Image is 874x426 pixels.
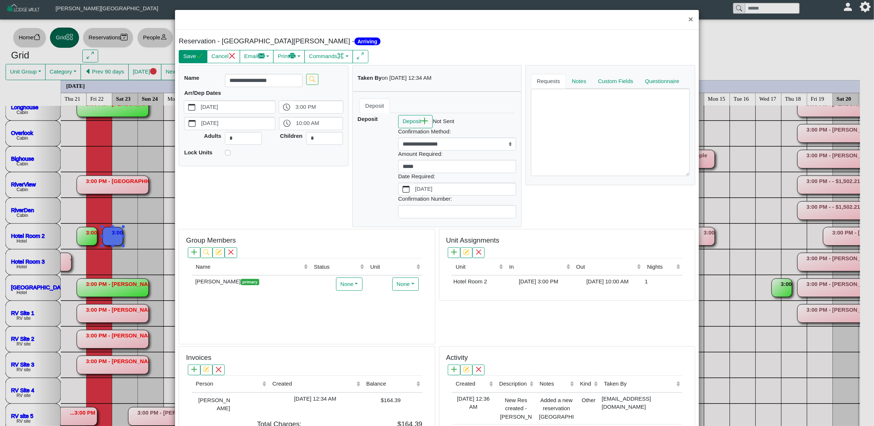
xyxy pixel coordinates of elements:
[509,263,564,271] div: In
[283,120,290,127] svg: clock
[472,247,485,258] button: x
[578,395,598,405] div: Other
[643,275,682,288] td: 1
[448,365,460,375] button: plus
[358,75,382,81] b: Taken By
[179,50,207,63] button: Savecheck
[184,90,221,96] b: Arr/Dep Dates
[336,278,363,291] button: None
[460,247,472,258] button: pencil square
[592,74,639,89] a: Custom Fields
[191,249,197,255] svg: plus
[304,50,353,63] button: Commandscommand
[463,366,469,372] svg: pencil square
[398,128,516,135] h6: Confirmation Method:
[451,249,457,255] svg: plus
[364,395,401,405] div: $164.39
[191,366,197,372] svg: plus
[398,196,516,202] h6: Confirmation Number:
[398,173,516,180] h6: Date Required:
[382,75,432,81] i: on [DATE] 12:34 AM
[204,133,221,139] b: Adults
[463,249,469,255] svg: pencil square
[188,104,195,111] svg: calendar
[414,183,516,196] label: [DATE]
[476,366,482,372] svg: x
[273,50,305,63] button: Printprinter fill
[200,365,213,375] button: pencil square
[186,354,211,362] h5: Invoices
[186,236,236,245] h5: Group Members
[337,53,344,60] svg: command
[451,366,457,372] svg: plus
[576,263,635,271] div: Out
[200,247,213,258] button: search
[399,183,414,196] button: calendar
[189,120,196,127] svg: calendar
[448,247,460,258] button: plus
[196,263,302,271] div: Name
[392,278,419,291] button: None
[279,101,294,113] button: clock
[184,101,199,113] button: calendar
[294,101,343,113] label: 3:00 PM
[647,263,675,271] div: Nights
[497,395,534,422] div: New Res created - [PERSON_NAME]
[258,53,265,60] svg: envelope fill
[200,117,275,130] label: [DATE]
[499,380,528,388] div: Description
[188,365,200,375] button: plus
[370,263,415,271] div: Unit
[357,53,364,60] svg: arrows angle expand
[452,275,505,288] td: Hotel Room 2
[358,116,378,122] b: Deposit
[314,263,358,271] div: Status
[185,117,200,130] button: calendar
[184,75,199,81] b: Name
[540,380,568,388] div: Notes
[456,380,488,388] div: Created
[179,37,435,46] h5: Reservation - [GEOGRAPHIC_DATA][PERSON_NAME] -
[295,117,343,130] label: 10:00 AM
[398,115,433,128] button: Depositplus
[184,149,213,155] b: Lock Units
[604,380,675,388] div: Taken By
[289,53,296,60] svg: printer fill
[225,247,237,258] button: x
[580,380,592,388] div: Kind
[215,366,221,372] svg: x
[193,278,308,286] div: [PERSON_NAME]
[215,249,221,255] svg: pencil square
[446,354,468,362] h5: Activity
[353,50,368,63] button: arrows angle expand
[306,74,318,85] button: search
[574,278,641,286] div: [DATE] 10:00 AM
[279,117,295,130] button: clock
[270,395,360,403] div: [DATE] 12:34 AM
[360,99,390,113] a: Deposit
[196,380,260,388] div: Person
[229,53,236,60] svg: x
[203,366,209,372] svg: pencil square
[193,395,230,413] div: [PERSON_NAME]
[538,395,574,422] div: Added a new reservation [GEOGRAPHIC_DATA][PERSON_NAME] arriving [DATE][DATE] for 1 nights
[241,279,259,285] span: primary
[199,101,275,113] label: [DATE]
[228,249,234,255] svg: x
[566,74,592,89] a: Notes
[240,50,274,63] button: Emailenvelope fill
[531,74,566,89] a: Requests
[280,133,303,139] b: Children
[188,247,200,258] button: plus
[207,50,240,63] button: Cancelx
[272,380,354,388] div: Created
[398,151,516,157] h6: Amount Required:
[453,395,493,411] div: [DATE] 12:36 AM
[433,118,454,124] i: Not Sent
[196,53,203,60] svg: check
[403,186,410,193] svg: calendar
[309,76,315,82] svg: search
[456,263,497,271] div: Unit
[366,380,415,388] div: Balance
[476,249,482,255] svg: x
